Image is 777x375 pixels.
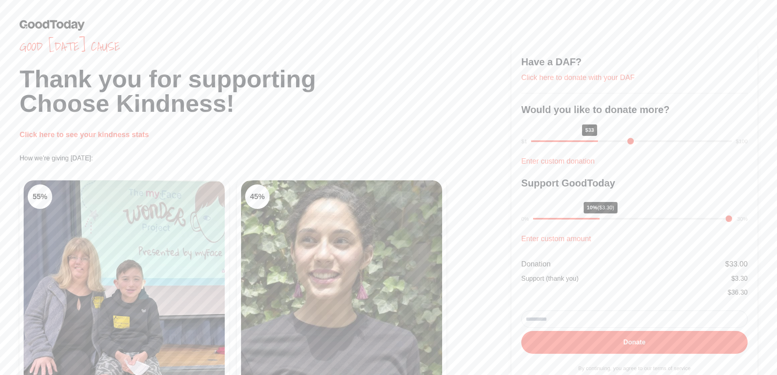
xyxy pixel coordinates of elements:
a: Click here to donate with your DAF [521,73,635,82]
span: Good [DATE] cause [20,39,511,54]
div: $1 [521,138,527,146]
div: $ [731,274,748,284]
button: Donate [521,331,748,354]
h3: Would you like to donate more? [521,103,748,116]
p: How we're giving [DATE]: [20,153,511,163]
h3: Have a DAF? [521,55,748,69]
div: 45 % [245,184,270,209]
h1: Thank you for supporting Choose Kindness! [20,67,511,116]
a: Click here to see your kindness stats [20,131,149,139]
span: 3.30 [735,275,748,282]
div: 55 % [28,184,52,209]
div: $ [728,288,748,297]
a: Enter custom amount [521,235,591,243]
span: 33.00 [729,260,748,268]
div: 30% [737,215,748,223]
div: $100 [736,138,748,146]
div: $ [725,258,748,270]
span: ($3.30) [598,204,614,211]
img: GoodToday [20,20,85,31]
span: 36.30 [731,289,748,296]
h3: Support GoodToday [521,177,748,190]
div: Support (thank you) [521,274,579,284]
div: Donation [521,258,551,270]
div: 10% [584,202,618,213]
a: Enter custom donation [521,157,595,165]
div: $33 [582,124,598,136]
div: 0% [521,215,529,223]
